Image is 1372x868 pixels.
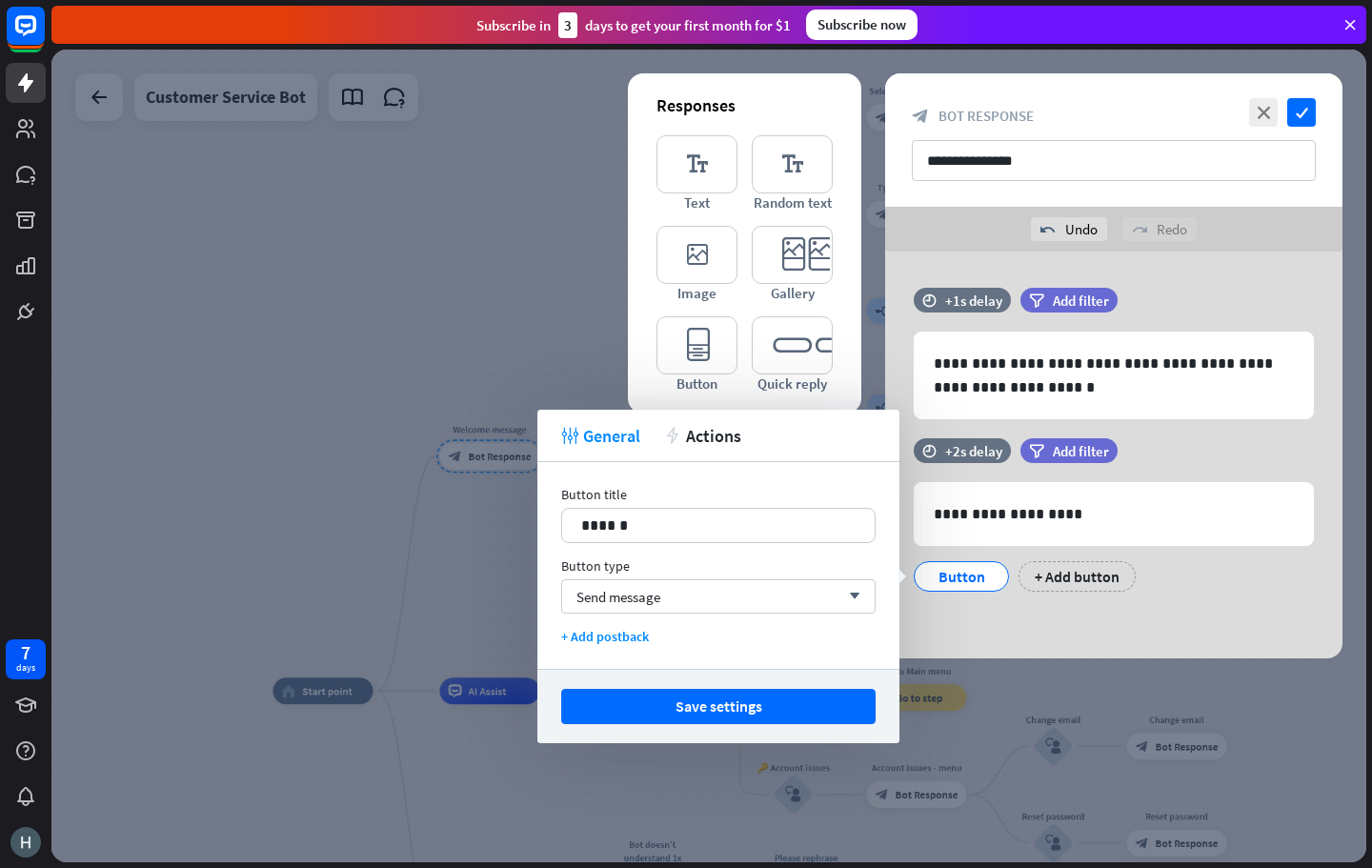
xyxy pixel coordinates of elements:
span: Add filter [1053,442,1109,460]
i: tweak [561,427,578,444]
div: Subscribe now [806,10,918,40]
i: action [664,427,681,444]
div: Button title [561,486,876,503]
a: 7 days [6,639,46,679]
i: filter [1029,444,1044,458]
div: Button type [561,557,876,575]
div: Redo [1122,217,1197,241]
i: time [922,444,937,457]
i: check [1287,98,1316,127]
span: Actions [686,425,741,447]
div: Subscribe in days to get your first month for $1 [476,12,791,38]
div: Undo [1031,217,1107,241]
div: + Add button [1019,561,1136,592]
div: +1s delay [945,292,1002,310]
div: + Add postback [561,628,876,645]
i: arrow_down [839,591,860,602]
button: Save settings [561,689,876,724]
span: Add filter [1053,292,1109,310]
div: +2s delay [945,442,1002,460]
i: filter [1029,293,1044,308]
button: Open LiveChat chat widget [15,8,72,65]
div: 3 [558,12,577,38]
i: undo [1040,222,1056,237]
div: 7 [21,644,30,661]
i: redo [1132,222,1147,237]
div: days [16,661,35,675]
i: block_bot_response [912,108,929,125]
div: Button [930,562,993,591]
span: Bot Response [938,107,1034,125]
i: time [922,293,937,307]
i: close [1249,98,1278,127]
span: Send message [576,588,660,606]
span: General [583,425,640,447]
